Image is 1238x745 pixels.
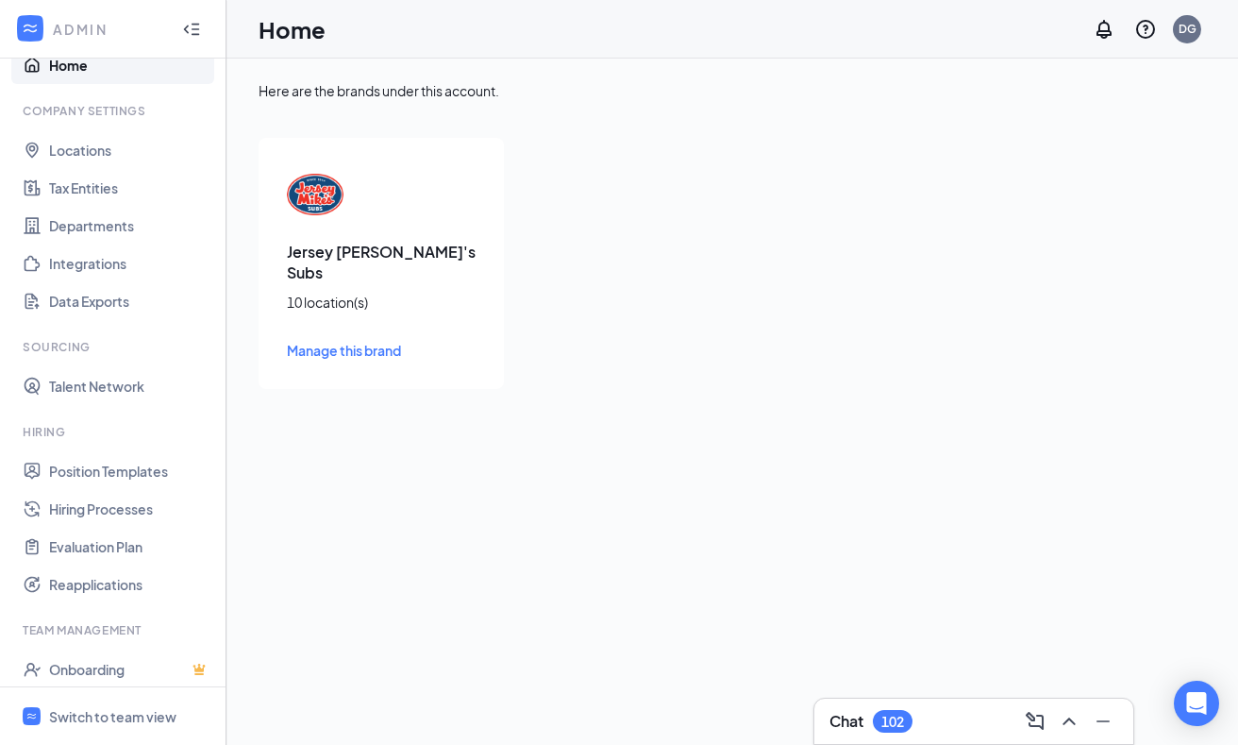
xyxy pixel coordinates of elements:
span: Manage this brand [287,342,401,359]
svg: Collapse [182,20,201,39]
button: ComposeMessage [1020,706,1050,737]
a: Manage this brand [287,340,476,361]
a: Talent Network [49,367,210,405]
a: Reapplications [49,566,210,603]
div: Switch to team view [49,707,176,726]
div: DG [1179,21,1196,37]
div: Company Settings [23,103,207,119]
svg: ComposeMessage [1024,710,1046,733]
a: Locations [49,131,210,169]
a: Integrations [49,245,210,282]
svg: WorkstreamLogo [25,710,38,722]
div: Hiring [23,424,207,440]
div: Team Management [23,622,207,638]
button: ChevronUp [1054,706,1084,737]
a: Position Templates [49,452,210,490]
a: Hiring Processes [49,490,210,528]
a: OnboardingCrown [49,651,210,688]
a: Tax Entities [49,169,210,207]
div: ADMIN [53,20,165,39]
a: Departments [49,207,210,245]
svg: QuestionInfo [1134,18,1157,41]
button: Minimize [1088,706,1118,737]
a: Evaluation Plan [49,528,210,566]
svg: ChevronUp [1058,710,1080,733]
h3: Chat [829,711,863,732]
a: Home [49,46,210,84]
a: Data Exports [49,282,210,320]
svg: WorkstreamLogo [21,19,40,38]
svg: Minimize [1092,710,1114,733]
img: Jersey Mike's Subs logo [287,166,343,223]
div: 102 [881,714,904,730]
div: Here are the brands under this account. [259,81,1206,100]
div: Sourcing [23,339,207,355]
div: 10 location(s) [287,293,476,312]
h3: Jersey [PERSON_NAME]'s Subs [287,242,476,283]
svg: Notifications [1093,18,1115,41]
h1: Home [259,13,326,45]
div: Open Intercom Messenger [1174,681,1219,726]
